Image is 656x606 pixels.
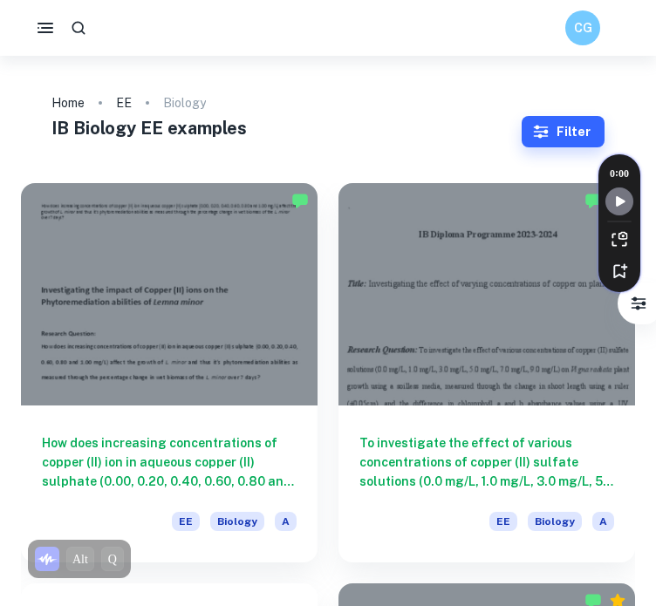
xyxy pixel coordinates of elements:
[522,116,605,147] button: Filter
[291,192,309,209] img: Marked
[338,183,635,562] a: To investigate the effect of various concentrations of copper (II) sulfate solutions (0.0 mg/L, 1...
[172,512,200,531] span: EE
[359,433,614,491] h6: To investigate the effect of various concentrations of copper (II) sulfate solutions (0.0 mg/L, 1...
[275,512,297,531] span: A
[584,192,602,209] img: Marked
[21,183,318,562] a: How does increasing concentrations of copper (II) ion in aqueous copper (II) sulphate (0.00, 0.20...
[42,433,297,491] h6: How does increasing concentrations of copper (II) ion in aqueous copper (II) sulphate (0.00, 0.20...
[528,512,582,531] span: Biology
[621,286,656,321] button: Filter
[573,18,593,37] h6: CG
[210,512,264,531] span: Biology
[116,91,132,115] a: EE
[51,115,522,141] h1: IB Biology EE examples
[592,512,614,531] span: A
[565,10,600,45] button: CG
[489,512,517,531] span: EE
[163,93,206,112] p: Biology
[51,91,85,115] a: Home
